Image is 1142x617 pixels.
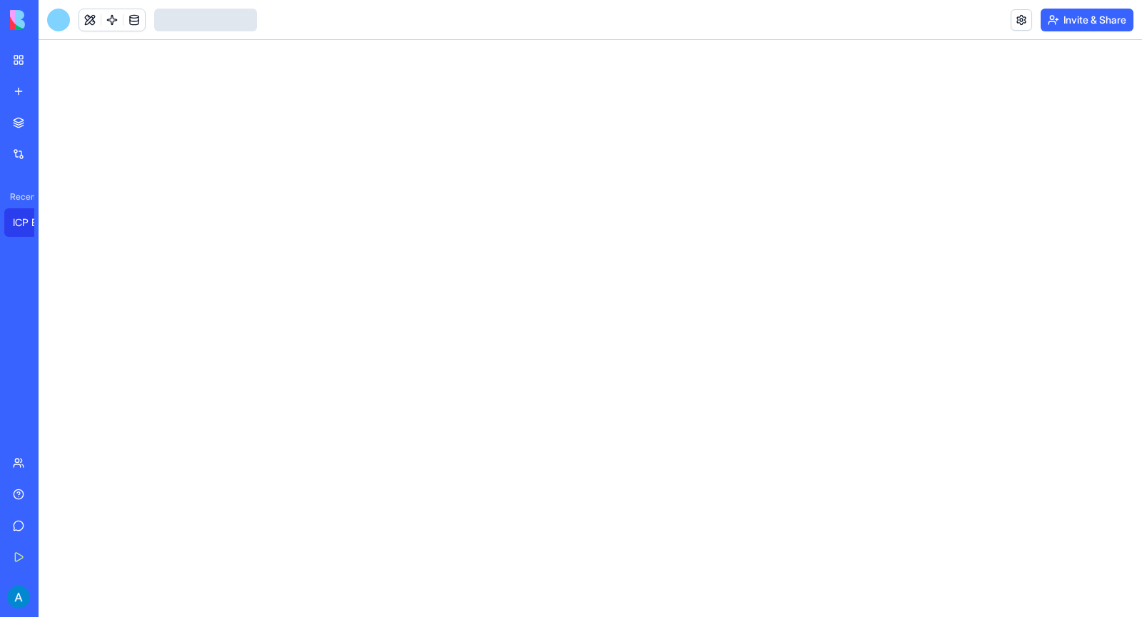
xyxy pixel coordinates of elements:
[10,10,98,30] img: logo
[1041,9,1133,31] button: Invite & Share
[13,215,53,230] div: ICP Builder
[7,586,30,608] img: ACg8ocJYY4ynEUSctzA4QsGTJ1Y8PgvLN8VCr69zz3VKK_5KGUj9z_s=s96-c
[4,191,34,203] span: Recent
[4,208,61,237] a: ICP Builder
